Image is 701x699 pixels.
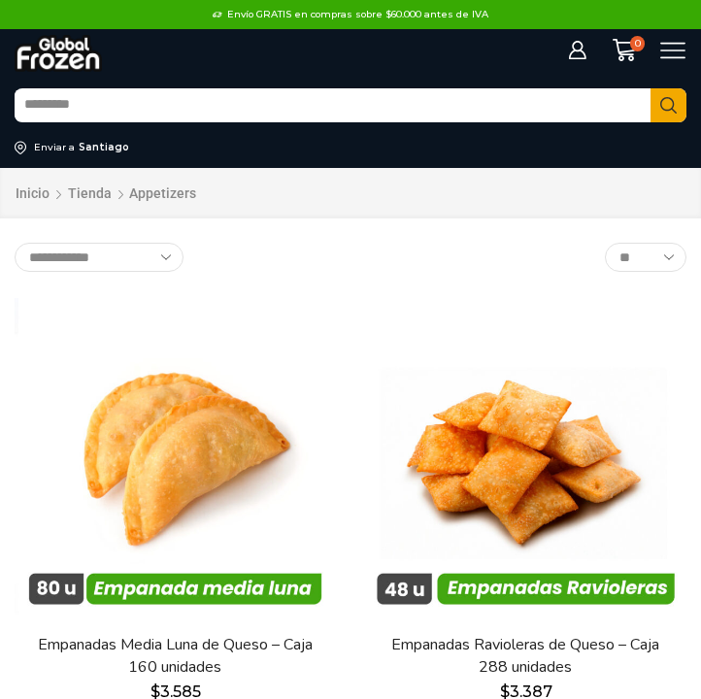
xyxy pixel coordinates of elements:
[15,243,184,272] select: Pedido de la tienda
[129,185,196,202] h1: Appetizers
[630,36,646,51] span: 0
[34,141,75,154] div: Enviar a
[651,88,686,122] button: Search button
[382,634,671,679] a: Empanadas Ravioleras de Queso – Caja 288 unidades
[15,183,196,205] nav: Breadcrumb
[31,634,320,679] a: Empanadas Media Luna de Queso – Caja 160 unidades
[602,38,645,62] a: 0
[15,183,50,203] a: Inicio
[15,141,34,154] img: address-field-icon.svg
[67,183,113,203] a: Tienda
[79,141,129,154] div: Santiago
